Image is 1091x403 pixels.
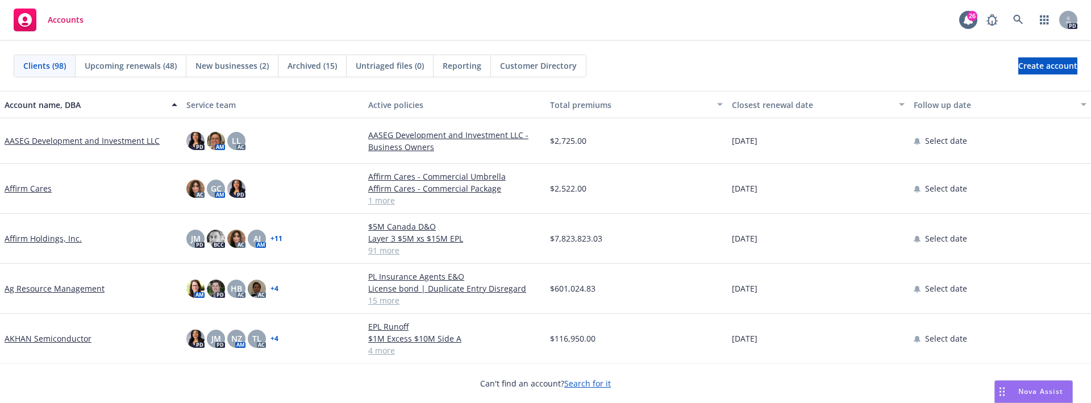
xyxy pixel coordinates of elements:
[732,282,757,294] span: [DATE]
[732,232,757,244] span: [DATE]
[227,180,245,198] img: photo
[925,135,967,147] span: Select date
[186,180,205,198] img: photo
[550,282,596,294] span: $601,024.83
[981,9,1003,31] a: Report a Bug
[368,271,541,282] a: PL Insurance Agents E&O
[356,60,424,72] span: Untriaged files (0)
[925,282,967,294] span: Select date
[732,99,892,111] div: Closest renewal date
[270,235,282,242] a: + 11
[368,321,541,333] a: EPL Runoff
[550,182,586,194] span: $2,522.00
[1018,387,1063,396] span: Nova Assist
[550,99,710,111] div: Total premiums
[5,182,52,194] a: Affirm Cares
[186,99,359,111] div: Service team
[9,4,88,36] a: Accounts
[967,11,977,21] div: 26
[5,333,91,344] a: AKHAN Semiconductor
[500,60,577,72] span: Customer Directory
[368,129,541,153] a: AASEG Development and Investment LLC - Business Owners
[211,333,221,344] span: JM
[732,333,757,344] span: [DATE]
[248,280,266,298] img: photo
[207,230,225,248] img: photo
[195,60,269,72] span: New businesses (2)
[925,232,967,244] span: Select date
[732,182,757,194] span: [DATE]
[368,282,541,294] a: License bond | Duplicate Entry Disregard
[1018,57,1077,74] a: Create account
[732,135,757,147] span: [DATE]
[207,280,225,298] img: photo
[368,99,541,111] div: Active policies
[925,333,967,344] span: Select date
[914,99,1074,111] div: Follow up date
[727,91,909,118] button: Closest renewal date
[443,60,481,72] span: Reporting
[5,282,105,294] a: Ag Resource Management
[909,91,1091,118] button: Follow up date
[550,232,602,244] span: $7,823,823.03
[253,232,261,244] span: AJ
[995,381,1009,402] div: Drag to move
[191,232,201,244] span: JM
[5,135,160,147] a: AASEG Development and Investment LLC
[368,232,541,244] a: Layer 3 $5M xs $15M EPL
[480,377,611,389] span: Can't find an account?
[5,99,165,111] div: Account name, DBA
[368,194,541,206] a: 1 more
[252,333,261,344] span: TL
[270,285,278,292] a: + 4
[186,330,205,348] img: photo
[23,60,66,72] span: Clients (98)
[368,333,541,344] a: $1M Excess $10M Side A
[48,15,84,24] span: Accounts
[545,91,727,118] button: Total premiums
[364,91,545,118] button: Active policies
[232,135,241,147] span: LL
[270,335,278,342] a: + 4
[994,380,1073,403] button: Nova Assist
[368,182,541,194] a: Affirm Cares - Commercial Package
[227,230,245,248] img: photo
[1033,9,1056,31] a: Switch app
[368,244,541,256] a: 91 more
[231,282,242,294] span: HB
[550,135,586,147] span: $2,725.00
[207,132,225,150] img: photo
[211,182,222,194] span: GC
[550,333,596,344] span: $116,950.00
[368,171,541,182] a: Affirm Cares - Commercial Umbrella
[182,91,364,118] button: Service team
[186,280,205,298] img: photo
[925,182,967,194] span: Select date
[1018,55,1077,77] span: Create account
[85,60,177,72] span: Upcoming renewals (48)
[368,294,541,306] a: 15 more
[231,333,242,344] span: NZ
[288,60,337,72] span: Archived (15)
[186,132,205,150] img: photo
[5,232,82,244] a: Affirm Holdings, Inc.
[368,221,541,232] a: $5M Canada D&O
[368,344,541,356] a: 4 more
[564,378,611,389] a: Search for it
[1007,9,1030,31] a: Search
